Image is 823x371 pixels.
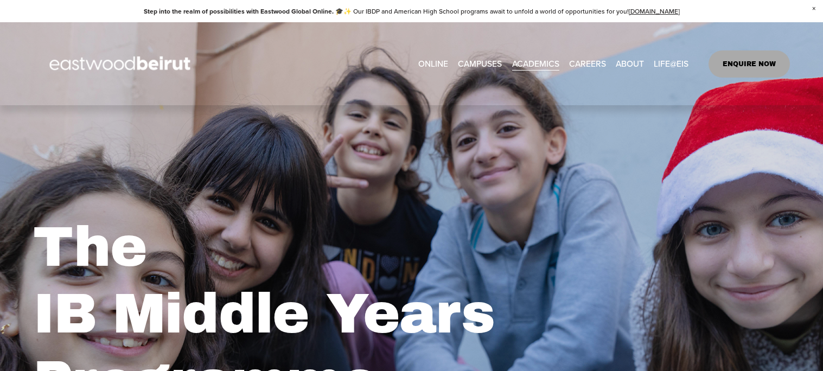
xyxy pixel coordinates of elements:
a: [DOMAIN_NAME] [629,7,680,16]
a: folder dropdown [654,55,688,72]
span: ABOUT [616,56,644,71]
span: LIFE@EIS [654,56,688,71]
a: folder dropdown [458,55,502,72]
a: folder dropdown [512,55,559,72]
a: ONLINE [418,55,448,72]
span: ACADEMICS [512,56,559,71]
a: CAREERS [569,55,606,72]
a: ENQUIRE NOW [709,50,790,78]
span: CAMPUSES [458,56,502,71]
img: EastwoodIS Global Site [33,36,210,92]
a: folder dropdown [616,55,644,72]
